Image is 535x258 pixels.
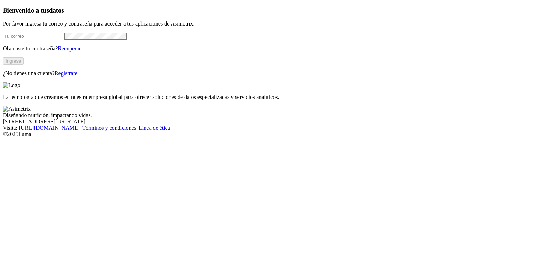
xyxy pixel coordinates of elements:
[19,125,80,131] a: [URL][DOMAIN_NAME]
[139,125,170,131] a: Línea de ética
[3,57,24,65] button: Ingresa
[3,112,532,119] div: Diseñando nutrición, impactando vidas.
[58,45,81,51] a: Recuperar
[49,7,64,14] span: datos
[3,7,532,14] h3: Bienvenido a tus
[3,125,532,131] div: Visita : | |
[3,21,532,27] p: Por favor ingresa tu correo y contraseña para acceder a tus aplicaciones de Asimetrix:
[3,106,31,112] img: Asimetrix
[3,119,532,125] div: [STREET_ADDRESS][US_STATE].
[3,131,532,137] div: © 2025 Iluma
[3,45,532,52] p: Olvidaste tu contraseña?
[3,94,532,100] p: La tecnología que creamos en nuestra empresa global para ofrecer soluciones de datos especializad...
[3,82,20,88] img: Logo
[82,125,136,131] a: Términos y condiciones
[3,70,532,77] p: ¿No tienes una cuenta?
[55,70,77,76] a: Regístrate
[3,33,65,40] input: Tu correo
